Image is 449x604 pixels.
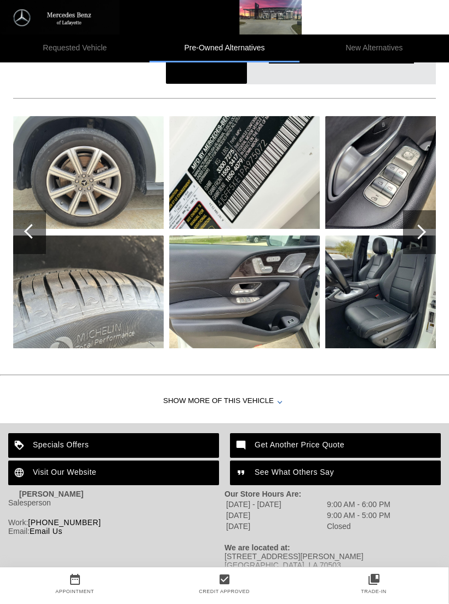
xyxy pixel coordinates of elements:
[326,500,391,510] td: 9:00 AM - 6:00 PM
[226,511,325,521] td: [DATE]
[299,573,448,586] a: collections_bookmark
[361,589,387,595] a: Trade-In
[149,35,299,63] li: Pre-Owned Alternatives
[326,522,391,532] td: Closed
[8,461,219,486] a: Visit Our Website
[300,35,449,63] li: New Alternatives
[8,527,225,536] div: Email:
[230,434,255,458] img: ic_mode_comment_white_24dp_2x.png
[230,434,441,458] a: Get Another Price Quote
[230,461,441,486] a: See What Others Say
[8,499,225,508] div: Salesperson
[13,117,164,229] img: bb85362df99a0060b591b49f3c9e9d09.jpg
[226,500,325,510] td: [DATE] - [DATE]
[8,461,33,486] img: ic_language_white_24dp_2x.png
[13,236,164,349] img: 05efb9731da93bd98f3f3e08640ff0a6.jpg
[8,519,225,527] div: Work:
[230,461,255,486] img: ic_format_quote_white_24dp_2x.png
[30,527,62,536] a: Email Us
[225,490,301,499] strong: Our Store Hours Are:
[169,236,320,349] img: d6809d1c28d2bbf9d4b4c12454aba2d1.jpg
[28,519,101,527] a: [PHONE_NUMBER]
[226,522,325,532] td: [DATE]
[19,490,83,499] strong: [PERSON_NAME]
[225,553,441,570] div: [STREET_ADDRESS][PERSON_NAME] [GEOGRAPHIC_DATA], LA 70503
[8,434,219,458] a: Specials Offers
[326,511,391,521] td: 9:00 AM - 5:00 PM
[55,589,94,595] a: Appointment
[13,66,436,84] div: Quoted on [DATE] 7:01:28 PM
[199,589,250,595] a: Credit Approved
[8,434,33,458] img: ic_loyalty_white_24dp_2x.png
[169,117,320,229] img: 73e6eee643b76507f3a569469dd9501d.jpg
[149,573,299,586] a: check_box
[225,544,290,553] strong: We are located at:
